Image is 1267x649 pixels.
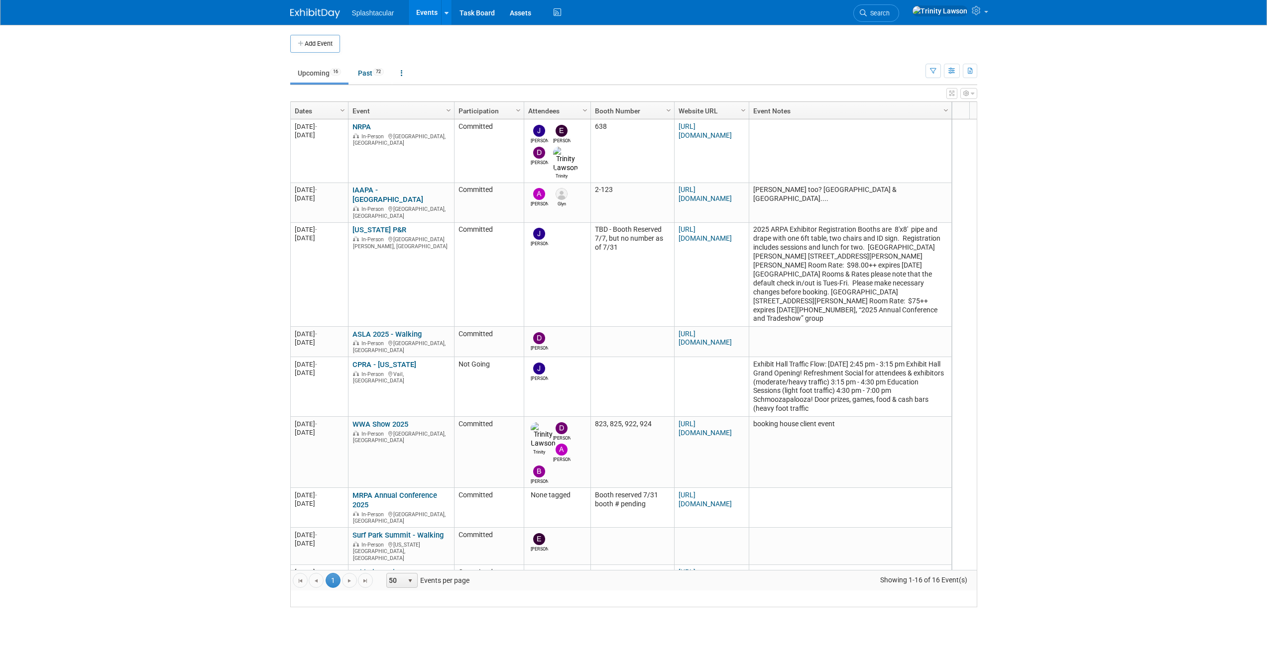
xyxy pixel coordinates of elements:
[353,542,359,547] img: In-Person Event
[361,236,387,243] span: In-Person
[533,228,545,240] img: Jimmy Nigh
[290,35,340,53] button: Add Event
[590,417,674,488] td: 823, 825, 922, 924
[295,428,344,437] div: [DATE]
[679,568,732,585] a: [URL][DOMAIN_NAME]
[295,539,344,548] div: [DATE]
[361,511,387,518] span: In-Person
[454,327,524,357] td: Committed
[361,206,387,212] span: In-Person
[315,186,317,193] span: -
[361,542,387,548] span: In-Person
[679,420,732,437] a: [URL][DOMAIN_NAME]
[358,573,373,588] a: Go to the last page
[295,369,344,377] div: [DATE]
[514,106,522,114] span: Column Settings
[533,188,545,200] img: Alex Weidman
[533,533,545,545] img: Enrico Rossi
[326,573,341,588] span: 1
[553,172,571,180] div: Trinity Lawson
[295,330,344,338] div: [DATE]
[295,234,344,242] div: [DATE]
[352,225,406,234] a: [US_STATE] P&R
[361,340,387,347] span: In-Person
[295,491,344,499] div: [DATE]
[352,370,450,384] div: Vail, [GEOGRAPHIC_DATA]
[871,573,976,587] span: Showing 1-16 of 16 Event(s)
[595,102,668,119] a: Booth Number
[749,417,951,488] td: booking house client event
[454,223,524,327] td: Committed
[352,540,450,562] div: [US_STATE][GEOGRAPHIC_DATA], [GEOGRAPHIC_DATA]
[531,374,548,382] div: Jimmy Nigh
[352,360,416,369] a: CPRA - [US_STATE]
[352,330,422,339] a: ASLA 2025 - Walking
[749,357,951,417] td: Exhibit Hall Traffic Flow: [DATE] 2:45 pm - 3:15 pm Exhibit Hall Grand Opening! Refreshment Socia...
[373,68,384,76] span: 72
[556,422,568,434] img: Drew Ford
[942,106,950,114] span: Column Settings
[315,123,317,130] span: -
[739,106,747,114] span: Column Settings
[665,106,673,114] span: Column Settings
[531,477,548,485] div: Brian Faulkner
[295,225,344,234] div: [DATE]
[339,106,346,114] span: Column Settings
[454,357,524,417] td: Not Going
[581,106,589,114] span: Column Settings
[353,371,359,376] img: In-Person Event
[528,102,584,119] a: Attendees
[353,236,359,241] img: In-Person Event
[353,431,359,436] img: In-Person Event
[454,528,524,565] td: Committed
[290,8,340,18] img: ExhibitDay
[454,119,524,183] td: Committed
[445,106,453,114] span: Column Settings
[312,577,320,585] span: Go to the previous page
[293,573,308,588] a: Go to the first page
[454,417,524,488] td: Committed
[296,577,304,585] span: Go to the first page
[590,223,674,327] td: TBD - Booth Reserved 7/7, but no number as of 7/31
[553,147,578,173] img: Trinity Lawson
[315,568,317,576] span: -
[352,102,448,119] a: Event
[315,531,317,539] span: -
[315,420,317,428] span: -
[352,185,423,204] a: IAAPA - [GEOGRAPHIC_DATA]
[533,332,545,344] img: Drew Ford
[679,225,732,242] a: [URL][DOMAIN_NAME]
[749,223,951,327] td: 2025 ARPA Exhibitor Registration Booths are 8'x8' pipe and drape with one 6ft table, two chairs a...
[361,133,387,140] span: In-Person
[342,573,357,588] a: Go to the next page
[679,185,732,202] a: [URL][DOMAIN_NAME]
[459,102,517,119] a: Participation
[556,125,568,137] img: Enrico Rossi
[295,194,344,202] div: [DATE]
[295,122,344,131] div: [DATE]
[553,456,571,463] div: Alex Weidman
[531,200,548,207] div: Alex Weidman
[353,133,359,138] img: In-Person Event
[533,465,545,477] img: Brian Faulkner
[295,499,344,508] div: [DATE]
[352,339,450,354] div: [GEOGRAPHIC_DATA], [GEOGRAPHIC_DATA]
[679,102,742,119] a: Website URL
[346,577,353,585] span: Go to the next page
[679,330,732,347] a: [URL][DOMAIN_NAME]
[353,511,359,516] img: In-Person Event
[531,240,548,247] div: Jimmy Nigh
[738,102,749,117] a: Column Settings
[295,568,344,576] div: [DATE]
[454,565,524,595] td: Committed
[533,125,545,137] img: Jimmy Nigh
[454,488,524,528] td: Committed
[533,363,545,374] img: Jimmy Nigh
[867,9,890,17] span: Search
[373,573,479,588] span: Events per page
[353,340,359,345] img: In-Person Event
[352,420,408,429] a: WWA Show 2025
[753,102,945,119] a: Event Notes
[352,510,450,525] div: [GEOGRAPHIC_DATA], [GEOGRAPHIC_DATA]
[361,431,387,437] span: In-Person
